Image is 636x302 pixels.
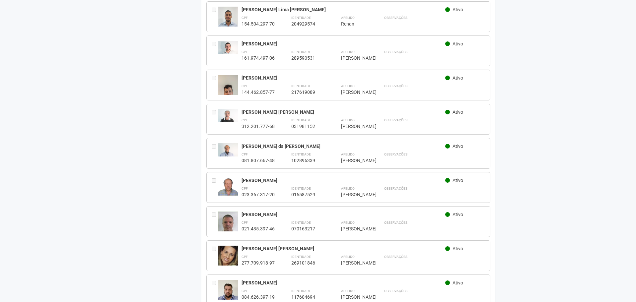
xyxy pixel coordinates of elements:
[291,157,324,163] div: 102896339
[242,84,248,88] strong: CPF
[242,118,248,122] strong: CPF
[212,109,218,129] div: Entre em contato com a Aministração para solicitar o cancelamento ou 2a via
[218,41,238,54] img: user.jpg
[291,294,324,300] div: 117604694
[218,75,238,119] img: user.jpg
[453,41,463,46] span: Ativo
[453,178,463,183] span: Ativo
[453,212,463,217] span: Ativo
[341,226,368,232] div: [PERSON_NAME]
[341,89,368,95] div: [PERSON_NAME]
[384,289,407,293] strong: Observações
[341,289,355,293] strong: Apelido
[242,16,248,20] strong: CPF
[291,16,311,20] strong: Identidade
[212,75,218,95] div: Entre em contato com a Aministração para solicitar o cancelamento ou 2a via
[212,211,218,232] div: Entre em contato com a Aministração para solicitar o cancelamento ou 2a via
[242,75,446,81] div: [PERSON_NAME]
[218,211,238,239] img: user.jpg
[291,187,311,190] strong: Identidade
[341,192,368,198] div: [PERSON_NAME]
[242,255,248,259] strong: CPF
[384,50,407,54] strong: Observações
[242,50,248,54] strong: CPF
[218,7,238,33] img: user.jpg
[384,16,407,20] strong: Observações
[242,289,248,293] strong: CPF
[453,7,463,12] span: Ativo
[212,7,218,27] div: Entre em contato com a Aministração para solicitar o cancelamento ou 2a via
[212,177,218,198] div: Entre em contato com a Aministração para solicitar o cancelamento ou 2a via
[218,143,238,156] img: user.jpg
[384,152,407,156] strong: Observações
[341,255,355,259] strong: Apelido
[242,89,275,95] div: 144.462.857-77
[212,280,218,300] div: Entre em contato com a Aministração para solicitar o cancelamento ou 2a via
[242,177,446,183] div: [PERSON_NAME]
[384,221,407,224] strong: Observações
[291,123,324,129] div: 031981152
[291,226,324,232] div: 070163217
[384,255,407,259] strong: Observações
[291,152,311,156] strong: Identidade
[242,21,275,27] div: 154.504.297-70
[341,294,368,300] div: [PERSON_NAME]
[291,221,311,224] strong: Identidade
[341,260,368,266] div: [PERSON_NAME]
[453,75,463,81] span: Ativo
[242,192,275,198] div: 023.367.317-20
[218,177,238,196] img: user.jpg
[453,109,463,115] span: Ativo
[242,41,446,47] div: [PERSON_NAME]
[242,221,248,224] strong: CPF
[341,16,355,20] strong: Apelido
[212,143,218,163] div: Entre em contato com a Aministração para solicitar o cancelamento ou 2a via
[291,55,324,61] div: 289590531
[384,187,407,190] strong: Observações
[212,41,218,61] div: Entre em contato com a Aministração para solicitar o cancelamento ou 2a via
[341,50,355,54] strong: Apelido
[242,157,275,163] div: 081.807.667-48
[242,55,275,61] div: 161.974.497-06
[218,109,238,122] img: user.jpg
[341,123,368,129] div: [PERSON_NAME]
[341,21,368,27] div: Renan
[341,152,355,156] strong: Apelido
[453,246,463,251] span: Ativo
[242,7,446,13] div: [PERSON_NAME] Lima [PERSON_NAME]
[242,109,446,115] div: [PERSON_NAME] [PERSON_NAME]
[291,21,324,27] div: 204929574
[453,280,463,285] span: Ativo
[291,255,311,259] strong: Identidade
[453,144,463,149] span: Ativo
[291,84,311,88] strong: Identidade
[242,294,275,300] div: 084.626.397-19
[384,84,407,88] strong: Observações
[291,289,311,293] strong: Identidade
[218,246,238,270] img: user.jpg
[242,187,248,190] strong: CPF
[291,89,324,95] div: 217619089
[242,260,275,266] div: 277.709.918-97
[291,118,311,122] strong: Identidade
[242,143,446,149] div: [PERSON_NAME] da [PERSON_NAME]
[242,246,446,252] div: [PERSON_NAME] [PERSON_NAME]
[212,246,218,266] div: Entre em contato com a Aministração para solicitar o cancelamento ou 2a via
[384,118,407,122] strong: Observações
[242,152,248,156] strong: CPF
[341,84,355,88] strong: Apelido
[341,55,368,61] div: [PERSON_NAME]
[242,226,275,232] div: 021.435.397-46
[242,211,446,217] div: [PERSON_NAME]
[291,192,324,198] div: 016587529
[291,260,324,266] div: 269101846
[341,157,368,163] div: [PERSON_NAME]
[341,118,355,122] strong: Apelido
[242,123,275,129] div: 312.201.777-68
[242,280,446,286] div: [PERSON_NAME]
[341,221,355,224] strong: Apelido
[341,187,355,190] strong: Apelido
[291,50,311,54] strong: Identidade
